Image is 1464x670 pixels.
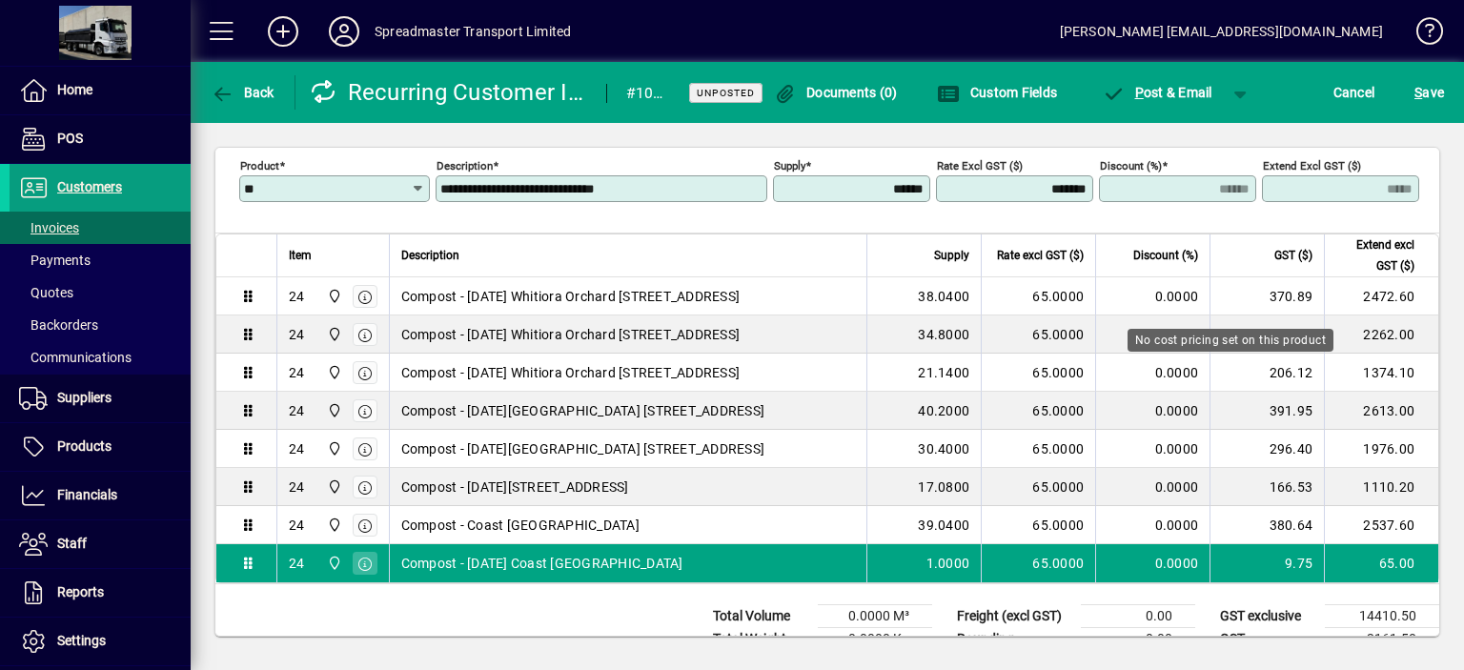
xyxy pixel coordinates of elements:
[322,324,344,345] span: 965 State Highway 2
[57,536,87,551] span: Staff
[1210,315,1324,354] td: 339.30
[19,350,132,365] span: Communications
[1095,277,1210,315] td: 0.0000
[703,605,818,628] td: Total Volume
[818,628,932,651] td: 0.0000 Kg
[918,439,969,458] span: 30.4000
[206,75,279,110] button: Back
[918,363,969,382] span: 21.1400
[918,325,969,344] span: 34.8000
[1336,234,1414,276] span: Extend excl GST ($)
[322,477,344,497] span: 965 State Highway 2
[997,245,1084,266] span: Rate excl GST ($)
[1333,77,1375,108] span: Cancel
[1210,354,1324,392] td: 206.12
[993,439,1084,458] div: 65.0000
[1414,77,1444,108] span: ave
[774,85,898,100] span: Documents (0)
[10,115,191,163] a: POS
[1081,628,1195,651] td: 0.00
[1274,245,1312,266] span: GST ($)
[401,554,683,573] span: Compost - [DATE] Coast [GEOGRAPHIC_DATA]
[10,569,191,617] a: Reports
[10,423,191,471] a: Products
[10,67,191,114] a: Home
[1324,468,1438,506] td: 1110.20
[937,159,1023,173] mat-label: Rate excl GST ($)
[57,584,104,599] span: Reports
[57,438,112,454] span: Products
[289,245,312,266] span: Item
[57,390,112,405] span: Suppliers
[918,401,969,420] span: 40.2000
[401,363,741,382] span: Compost - [DATE] Whitiora Orchard [STREET_ADDRESS]
[289,363,305,382] div: 24
[1325,628,1439,651] td: 2161.58
[401,439,765,458] span: Compost - [DATE][GEOGRAPHIC_DATA] [STREET_ADDRESS]
[1263,159,1361,173] mat-label: Extend excl GST ($)
[1095,468,1210,506] td: 0.0000
[57,131,83,146] span: POS
[10,309,191,341] a: Backorders
[947,628,1081,651] td: Rounding
[1133,245,1198,266] span: Discount (%)
[993,477,1084,497] div: 65.0000
[1410,75,1449,110] button: Save
[57,633,106,648] span: Settings
[993,401,1084,420] div: 65.0000
[1128,329,1333,352] div: No cost pricing set on this product
[289,287,305,306] div: 24
[289,401,305,420] div: 24
[1210,392,1324,430] td: 391.95
[1324,315,1438,354] td: 2262.00
[1210,506,1324,544] td: 380.64
[993,325,1084,344] div: 65.0000
[10,520,191,568] a: Staff
[1100,159,1162,173] mat-label: Discount (%)
[1060,16,1383,47] div: [PERSON_NAME] [EMAIL_ADDRESS][DOMAIN_NAME]
[375,16,571,47] div: Spreadmaster Transport Limited
[10,618,191,665] a: Settings
[1210,605,1325,628] td: GST exclusive
[322,400,344,421] span: 965 State Highway 2
[289,477,305,497] div: 24
[211,85,274,100] span: Back
[191,75,295,110] app-page-header-button: Back
[310,77,587,108] div: Recurring Customer Invoice
[1095,315,1210,354] td: 0.0000
[240,159,279,173] mat-label: Product
[401,325,741,344] span: Compost - [DATE] Whitiora Orchard [STREET_ADDRESS]
[57,82,92,97] span: Home
[401,245,459,266] span: Description
[993,554,1084,573] div: 65.0000
[322,362,344,383] span: 965 State Highway 2
[1324,430,1438,468] td: 1976.00
[918,477,969,497] span: 17.0800
[322,438,344,459] span: 965 State Highway 2
[401,401,765,420] span: Compost - [DATE][GEOGRAPHIC_DATA] [STREET_ADDRESS]
[322,286,344,307] span: 965 State Highway 2
[947,605,1081,628] td: Freight (excl GST)
[1324,506,1438,544] td: 2537.60
[769,75,903,110] button: Documents (0)
[1324,354,1438,392] td: 1374.10
[10,244,191,276] a: Payments
[1102,85,1212,100] span: ost & Email
[1325,605,1439,628] td: 14410.50
[1135,85,1144,100] span: P
[401,477,629,497] span: Compost - [DATE][STREET_ADDRESS]
[932,75,1062,110] button: Custom Fields
[19,317,98,333] span: Backorders
[10,472,191,519] a: Financials
[10,375,191,422] a: Suppliers
[926,554,970,573] span: 1.0000
[19,253,91,268] span: Payments
[703,628,818,651] td: Total Weight
[1210,628,1325,651] td: GST
[626,78,665,109] div: #10241
[1095,430,1210,468] td: 0.0000
[1324,544,1438,582] td: 65.00
[253,14,314,49] button: Add
[437,159,493,173] mat-label: Description
[289,325,305,344] div: 24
